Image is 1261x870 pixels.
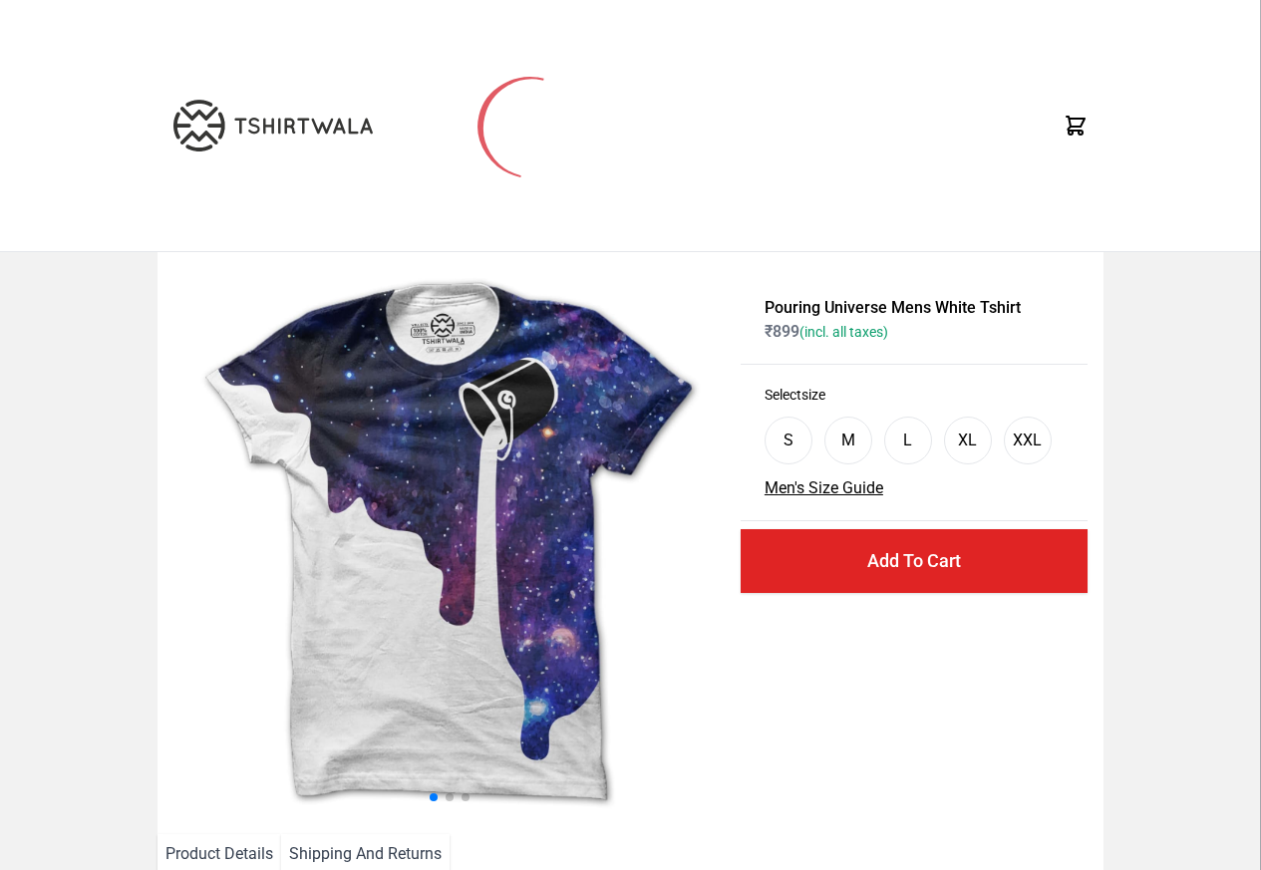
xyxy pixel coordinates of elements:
div: S [784,429,793,452]
div: XL [958,429,977,452]
div: L [903,429,912,452]
div: XXL [1013,429,1042,452]
button: Men's Size Guide [765,476,883,500]
span: (incl. all taxes) [799,324,888,340]
img: galaxy.jpg [173,268,725,818]
h1: Pouring Universe Mens White Tshirt [765,296,1064,320]
h3: Select size [765,385,1064,405]
div: M [841,429,855,452]
span: ₹ 899 [765,322,888,341]
button: Add To Cart [741,529,1088,593]
img: TW-LOGO-400-104.png [173,100,373,151]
